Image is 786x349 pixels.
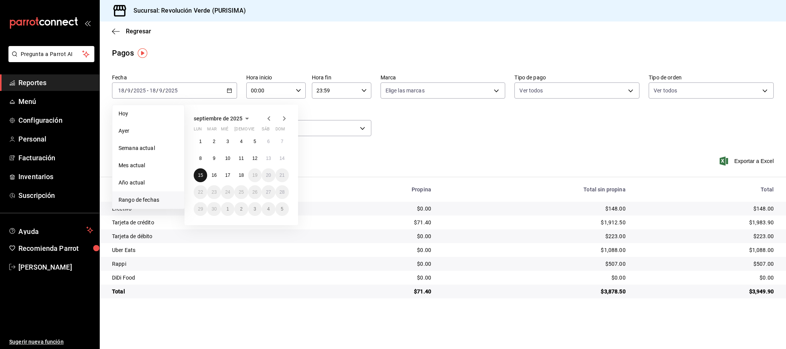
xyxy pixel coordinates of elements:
img: Tooltip marker [138,48,147,58]
div: $3,949.90 [638,288,774,295]
label: Fecha [112,75,237,80]
div: $0.00 [330,205,431,212]
button: 27 de septiembre de 2025 [262,185,275,199]
abbr: 1 de octubre de 2025 [226,206,229,212]
span: Hoy [119,110,178,118]
span: Personal [18,134,93,144]
button: 1 de octubre de 2025 [221,202,234,216]
abbr: lunes [194,127,202,135]
button: 17 de septiembre de 2025 [221,168,234,182]
button: 3 de septiembre de 2025 [221,135,234,148]
div: Total [112,288,317,295]
div: Rappi [112,260,317,268]
input: -- [127,87,131,94]
button: 4 de octubre de 2025 [262,202,275,216]
button: 10 de septiembre de 2025 [221,151,234,165]
button: 8 de septiembre de 2025 [194,151,207,165]
button: Exportar a Excel [721,156,774,166]
abbr: 28 de septiembre de 2025 [280,189,285,195]
abbr: sábado [262,127,270,135]
button: 21 de septiembre de 2025 [275,168,289,182]
h3: Sucursal: Revolución Verde (PURISIMA) [127,6,246,15]
div: Tarjeta de débito [112,232,317,240]
span: Mes actual [119,161,178,170]
input: -- [159,87,163,94]
button: 25 de septiembre de 2025 [234,185,248,199]
abbr: 11 de septiembre de 2025 [239,156,244,161]
abbr: 26 de septiembre de 2025 [252,189,257,195]
button: 26 de septiembre de 2025 [248,185,262,199]
button: 16 de septiembre de 2025 [207,168,221,182]
span: / [131,87,133,94]
span: Recomienda Parrot [18,243,93,254]
div: $507.00 [443,260,626,268]
abbr: 27 de septiembre de 2025 [266,189,271,195]
label: Tipo de pago [514,75,639,80]
div: $71.40 [330,219,431,226]
span: Rango de fechas [119,196,178,204]
span: Inventarios [18,171,93,182]
button: 9 de septiembre de 2025 [207,151,221,165]
abbr: 29 de septiembre de 2025 [198,206,203,212]
input: -- [118,87,125,94]
span: Configuración [18,115,93,125]
span: Ayuda [18,226,83,235]
button: 6 de septiembre de 2025 [262,135,275,148]
abbr: 2 de septiembre de 2025 [213,139,216,144]
button: 5 de octubre de 2025 [275,202,289,216]
span: / [125,87,127,94]
button: 22 de septiembre de 2025 [194,185,207,199]
button: 15 de septiembre de 2025 [194,168,207,182]
div: $1,983.90 [638,219,774,226]
button: Regresar [112,28,151,35]
button: 28 de septiembre de 2025 [275,185,289,199]
span: Ver todos [654,87,677,94]
input: ---- [165,87,178,94]
abbr: 7 de septiembre de 2025 [281,139,283,144]
abbr: 20 de septiembre de 2025 [266,173,271,178]
span: Elige las marcas [386,87,425,94]
abbr: 22 de septiembre de 2025 [198,189,203,195]
abbr: 12 de septiembre de 2025 [252,156,257,161]
button: 12 de septiembre de 2025 [248,151,262,165]
button: Pregunta a Parrot AI [8,46,94,62]
span: Año actual [119,179,178,187]
span: Regresar [126,28,151,35]
abbr: 5 de septiembre de 2025 [254,139,256,144]
abbr: 15 de septiembre de 2025 [198,173,203,178]
abbr: 3 de octubre de 2025 [254,206,256,212]
abbr: viernes [248,127,254,135]
div: Total [638,186,774,193]
abbr: 2 de octubre de 2025 [240,206,243,212]
abbr: 16 de septiembre de 2025 [211,173,216,178]
abbr: 24 de septiembre de 2025 [225,189,230,195]
input: -- [149,87,156,94]
label: Marca [381,75,506,80]
span: - [147,87,148,94]
abbr: 14 de septiembre de 2025 [280,156,285,161]
div: $223.00 [443,232,626,240]
span: Facturación [18,153,93,163]
button: 19 de septiembre de 2025 [248,168,262,182]
div: $507.00 [638,260,774,268]
label: Hora fin [312,75,371,80]
span: / [156,87,158,94]
div: $0.00 [330,246,431,254]
abbr: 25 de septiembre de 2025 [239,189,244,195]
span: Semana actual [119,144,178,152]
abbr: 21 de septiembre de 2025 [280,173,285,178]
button: 14 de septiembre de 2025 [275,151,289,165]
label: Hora inicio [246,75,306,80]
abbr: 4 de septiembre de 2025 [240,139,243,144]
button: septiembre de 2025 [194,114,252,123]
button: 20 de septiembre de 2025 [262,168,275,182]
input: ---- [133,87,146,94]
span: septiembre de 2025 [194,115,242,122]
button: 23 de septiembre de 2025 [207,185,221,199]
button: 2 de septiembre de 2025 [207,135,221,148]
div: $1,088.00 [443,246,626,254]
span: / [163,87,165,94]
div: $0.00 [330,274,431,282]
abbr: 8 de septiembre de 2025 [199,156,202,161]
